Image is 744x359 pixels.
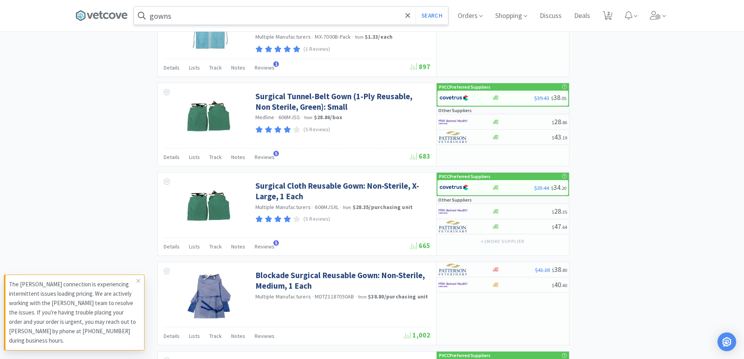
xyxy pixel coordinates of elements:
img: f6b2451649754179b5b4e0c70c3f7cb0_2.png [439,116,468,128]
strong: $28.86 / box [314,114,343,121]
span: Reviews [255,243,275,250]
a: 2 [599,13,616,20]
p: (1 Reviews) [303,45,330,54]
span: 665 [410,241,430,250]
img: b4712a5e498a47d286b385eb088f5989_84485.jpeg [183,91,234,142]
span: Track [209,154,222,161]
strong: $28.35 / purchasing unit [353,204,413,211]
span: 606MJSXL [315,204,339,211]
a: Medline [255,114,275,121]
span: 1 [273,61,279,67]
span: $ [552,120,554,125]
span: · [275,114,277,121]
a: Deals [571,13,593,20]
span: MX-7000B-Pack [315,33,351,40]
span: . 19 [561,135,567,141]
p: The [PERSON_NAME] connection is experiencing intermittent issues loading pricing. We are actively... [9,280,136,345]
span: MDTZ1187050AB [315,293,354,300]
span: 40 [552,280,567,289]
span: · [340,204,341,211]
span: . 20 [560,185,566,191]
span: from [343,205,351,210]
span: Lists [189,154,200,161]
span: 38 [551,93,566,102]
span: Lists [189,64,200,71]
span: 5 [273,151,279,156]
p: (5 Reviews) [303,126,330,134]
a: Surgical Tunnel-Belt Gown (1-Ply Reusable, Non Sterile, Green): Small [255,91,428,113]
span: $41.28 [535,266,550,273]
span: · [312,293,314,300]
p: PVCC Preferred Suppliers [439,173,491,180]
span: $ [552,209,554,215]
span: $ [552,135,554,141]
span: from [358,294,367,300]
span: 28 [552,207,567,216]
img: f6b2451649754179b5b4e0c70c3f7cb0_2.png [439,205,468,217]
span: . 64 [561,224,567,230]
span: . 80 [561,267,567,273]
div: Open Intercom Messenger [717,332,736,351]
span: Reviews [255,64,275,71]
span: . 40 [561,282,567,288]
button: +1more supplier [477,236,528,247]
span: Details [164,64,180,71]
span: Track [209,243,222,250]
span: Details [164,332,180,339]
span: Notes [231,243,245,250]
span: Notes [231,64,245,71]
span: Lists [189,243,200,250]
img: f5e969b455434c6296c6d81ef179fa71_3.png [439,264,468,275]
span: Track [209,64,222,71]
img: 0af4fb0cc5b1412999d4cc1e4c769f26_84490.jpeg [183,180,234,231]
span: 28 [552,117,567,126]
span: . 35 [561,209,567,215]
span: $ [551,185,553,191]
span: Notes [231,332,245,339]
p: (5 Reviews) [303,215,330,223]
span: Reviews [255,154,275,161]
img: f6b2451649754179b5b4e0c70c3f7cb0_2.png [439,279,468,291]
p: Other Suppliers [438,196,472,204]
span: Details [164,243,180,250]
span: · [352,34,354,41]
span: . 86 [561,120,567,125]
span: $35.44 [534,184,549,191]
button: Search [416,7,448,25]
span: Notes [231,154,245,161]
span: 606MJSS [278,114,300,121]
span: Lists [189,332,200,339]
span: 38 [552,265,567,274]
img: 5074336cd5974f9c9761efa78f7da0f5_39260.jpeg [183,270,234,321]
span: · [355,293,357,300]
span: 683 [410,152,430,161]
strong: $1.33 / each [365,33,393,40]
p: Other Suppliers [438,107,472,114]
span: . 05 [560,95,566,101]
span: · [312,34,314,41]
img: 77fca1acd8b6420a9015268ca798ef17_1.png [439,92,469,104]
span: $ [552,267,554,273]
p: PVCC Preferred Suppliers [439,83,491,91]
a: Blockade Surgical Reusable Gown: Non-Sterile, Medium, 1 Each [255,270,428,291]
img: 77fca1acd8b6420a9015268ca798ef17_1.png [439,182,469,193]
span: 43 [552,132,567,141]
span: 47 [552,222,567,231]
span: from [355,34,364,40]
a: Multiple Manufacturers [255,33,311,40]
span: Reviews [255,332,275,339]
a: Multiple Manufacturers [255,204,311,211]
a: Discuss [537,13,565,20]
span: · [312,204,314,211]
span: $ [552,282,554,288]
span: 897 [410,62,430,71]
span: $ [551,95,553,101]
p: PVCC Preferred Suppliers [439,352,491,359]
span: Track [209,332,222,339]
span: $39.43 [534,95,549,102]
span: Details [164,154,180,161]
input: Search by item, sku, manufacturer, ingredient, size... [134,7,448,25]
span: 1,002 [404,330,430,339]
span: · [301,114,303,121]
strong: $38.80 / purchasing unit [368,293,428,300]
